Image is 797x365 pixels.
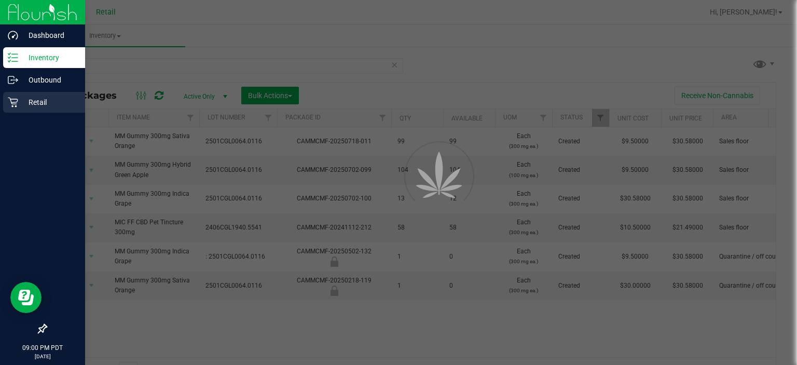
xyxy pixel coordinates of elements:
[8,52,18,63] inline-svg: Inventory
[18,96,80,109] p: Retail
[18,51,80,64] p: Inventory
[8,97,18,107] inline-svg: Retail
[18,74,80,86] p: Outbound
[5,353,80,360] p: [DATE]
[10,282,42,313] iframe: Resource center
[8,30,18,40] inline-svg: Dashboard
[8,75,18,85] inline-svg: Outbound
[5,343,80,353] p: 09:00 PM PDT
[18,29,80,42] p: Dashboard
